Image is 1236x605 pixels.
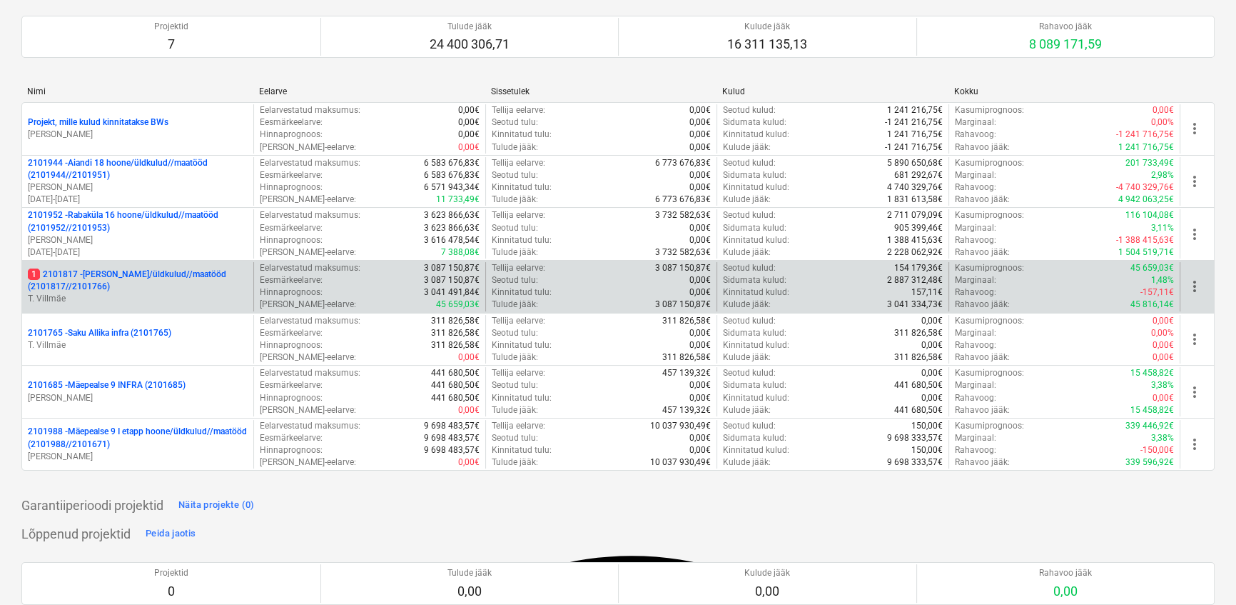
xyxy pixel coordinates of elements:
p: Seotud tulu : [492,169,538,181]
p: [PERSON_NAME] [28,392,248,404]
p: [PERSON_NAME]-eelarve : [260,299,356,311]
p: 0,00€ [689,234,711,246]
p: 905 399,46€ [894,222,943,234]
p: 15 458,82€ [1130,367,1174,379]
p: 3 087 150,87€ [424,274,480,286]
p: Rahavoo jääk : [955,141,1010,154]
p: 201 733,49€ [1125,157,1174,169]
span: more_vert [1186,436,1203,453]
p: Rahavoo jääk [1039,567,1092,579]
div: Kokku [954,86,1175,96]
p: 2101765 - Saku Allika infra (2101765) [28,327,171,339]
p: 9 698 333,57€ [887,456,943,469]
div: Kulud [722,86,943,96]
p: 5 890 650,68€ [887,157,943,169]
p: [PERSON_NAME]-eelarve : [260,246,356,259]
div: 2101944 -Aiandi 18 hoone/üldkulud//maatööd (2101944//2101951)[PERSON_NAME][DATE]-[DATE] [28,157,248,206]
p: Kinnitatud tulu : [492,181,552,194]
p: [PERSON_NAME] [28,451,248,463]
p: Tulude jääk : [492,246,538,259]
span: 1 [28,269,40,280]
p: 457 139,32€ [662,367,711,379]
p: Marginaal : [955,379,996,391]
p: Kinnitatud kulud : [723,444,789,456]
p: 2 228 062,92€ [887,246,943,259]
div: Peida jaotis [146,526,196,542]
p: Hinnaprognoos : [260,444,323,456]
p: 0,00€ [689,432,711,444]
p: 9 698 333,57€ [887,432,943,444]
p: 0,00% [1151,116,1174,129]
p: 15 458,82€ [1130,404,1174,416]
p: Hinnaprognoos : [260,286,323,299]
p: Sidumata kulud : [723,116,786,129]
p: Kasumiprognoos : [955,420,1024,432]
p: 0,00€ [458,141,480,154]
p: 0,00€ [1153,339,1174,351]
p: 3 732 582,63€ [655,209,711,221]
p: [PERSON_NAME]-eelarve : [260,456,356,469]
p: 6 773 676,83€ [655,157,711,169]
p: Seotud tulu : [492,274,538,286]
p: 0,00 [744,583,790,600]
p: Tulude jääk [447,567,492,579]
p: Eelarvestatud maksumus : [260,157,360,169]
p: Seotud kulud : [723,209,776,221]
p: Kulude jääk [727,21,807,33]
p: 311 826,58€ [431,315,480,327]
p: Sidumata kulud : [723,432,786,444]
p: Tellija eelarve : [492,104,545,116]
p: 2101685 - Mäepealse 9 INFRA (2101685) [28,379,186,391]
p: Rahavoog : [955,286,996,299]
p: Sidumata kulud : [723,222,786,234]
p: Seotud tulu : [492,222,538,234]
iframe: Chat Widget [1165,536,1236,605]
span: more_vert [1186,278,1203,295]
p: Rahavoo jääk : [955,299,1010,311]
p: Kasumiprognoos : [955,104,1024,116]
p: -1 241 716,75€ [885,141,943,154]
p: 6 773 676,83€ [655,194,711,206]
p: 0,00€ [689,286,711,299]
p: Seotud tulu : [492,327,538,339]
p: Tulude jääk [430,21,510,33]
p: 3,38% [1151,432,1174,444]
p: Rahavoog : [955,444,996,456]
p: Eelarvestatud maksumus : [260,104,360,116]
p: [PERSON_NAME]-eelarve : [260,194,356,206]
p: Eesmärkeelarve : [260,379,323,391]
p: 3 623 866,63€ [424,209,480,221]
p: Sidumata kulud : [723,169,786,181]
p: Tulude jääk : [492,351,538,364]
p: 0,00€ [921,367,943,379]
div: 2101685 -Mäepealse 9 INFRA (2101685)[PERSON_NAME] [28,379,248,404]
p: Kulude jääk : [723,456,771,469]
p: 1 241 716,75€ [887,129,943,141]
p: 441 680,50€ [431,392,480,404]
p: [DATE] - [DATE] [28,194,248,206]
p: 339 596,92€ [1125,456,1174,469]
button: Peida jaotis [142,522,199,545]
p: -1 388 415,63€ [1116,234,1174,246]
p: Seotud kulud : [723,420,776,432]
p: T. Villmäe [28,293,248,305]
p: 116 104,08€ [1125,209,1174,221]
p: 6 571 943,34€ [424,181,480,194]
p: Hinnaprognoos : [260,181,323,194]
p: 3 616 478,54€ [424,234,480,246]
p: 0,00€ [458,116,480,129]
p: 1 504 519,71€ [1118,246,1174,259]
p: Seotud tulu : [492,432,538,444]
p: -1 241 716,75€ [1116,129,1174,141]
span: more_vert [1186,173,1203,190]
p: Kasumiprognoos : [955,315,1024,327]
div: Sissetulek [491,86,711,96]
div: Projekt, mille kulud kinnitatakse BWs[PERSON_NAME] [28,116,248,141]
p: 150,00€ [911,420,943,432]
p: Eesmärkeelarve : [260,222,323,234]
p: Sidumata kulud : [723,327,786,339]
span: more_vert [1186,384,1203,401]
p: Marginaal : [955,432,996,444]
p: 3 732 582,63€ [655,246,711,259]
